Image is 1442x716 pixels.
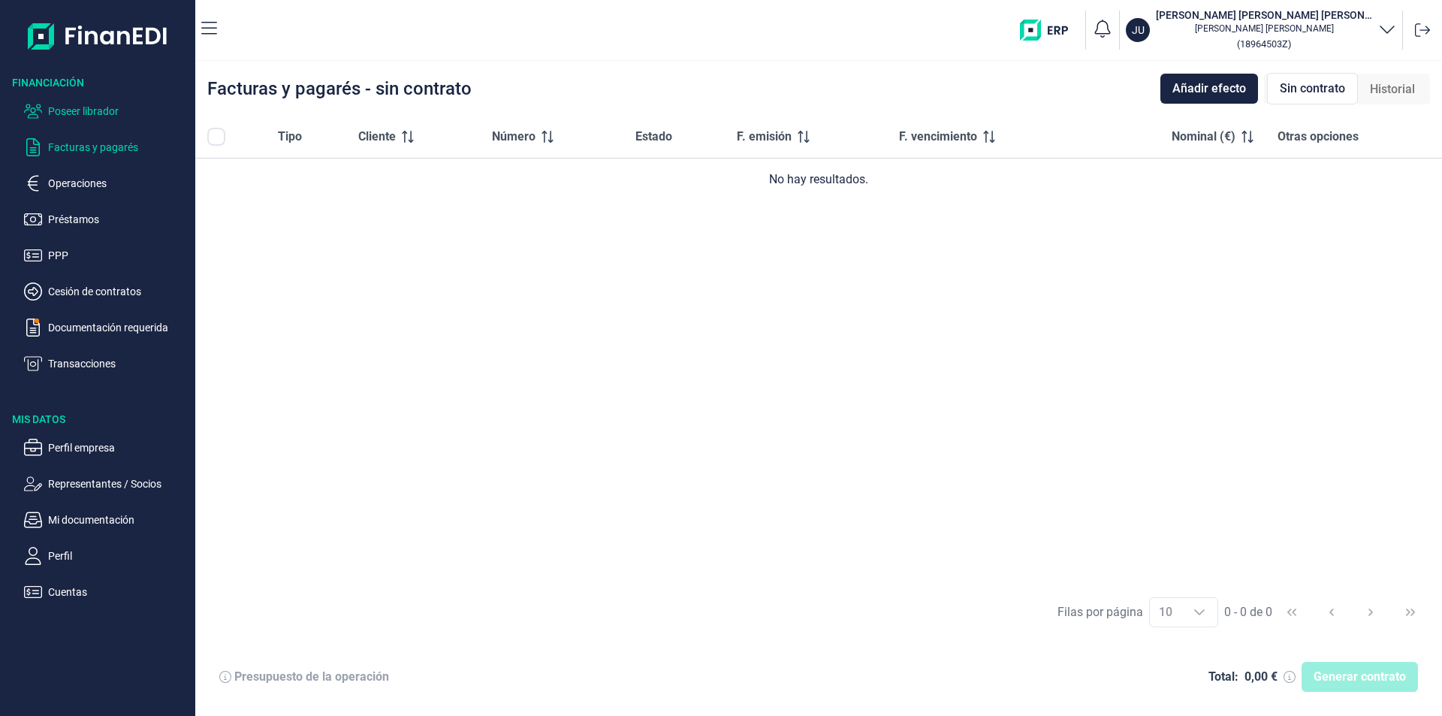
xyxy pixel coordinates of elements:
div: Facturas y pagarés - sin contrato [207,80,472,98]
p: Perfil [48,547,189,565]
span: Estado [635,128,672,146]
p: Facturas y pagarés [48,138,189,156]
span: F. emisión [737,128,792,146]
button: JU[PERSON_NAME] [PERSON_NAME] [PERSON_NAME][PERSON_NAME] [PERSON_NAME](18964503Z) [1126,8,1396,53]
button: Poseer librador [24,102,189,120]
div: Sin contrato [1267,73,1358,104]
div: Filas por página [1057,603,1143,621]
p: JU [1132,23,1145,38]
p: Representantes / Socios [48,475,189,493]
button: Previous Page [1314,594,1350,630]
button: PPP [24,246,189,264]
span: F. vencimiento [899,128,977,146]
button: Transacciones [24,355,189,373]
span: Añadir efecto [1172,80,1246,98]
span: Sin contrato [1280,80,1345,98]
span: 0 - 0 de 0 [1224,606,1272,618]
span: Número [492,128,535,146]
button: Documentación requerida [24,319,189,337]
span: Tipo [278,128,302,146]
p: Operaciones [48,174,189,192]
div: Choose [1181,598,1217,627]
h3: [PERSON_NAME] [PERSON_NAME] [PERSON_NAME] [1156,8,1372,23]
span: Nominal (€) [1172,128,1235,146]
button: First Page [1274,594,1310,630]
img: erp [1020,20,1079,41]
p: Préstamos [48,210,189,228]
div: Total: [1208,669,1238,684]
button: Representantes / Socios [24,475,189,493]
button: Operaciones [24,174,189,192]
button: Añadir efecto [1160,74,1258,104]
button: Next Page [1353,594,1389,630]
p: Cesión de contratos [48,282,189,301]
button: Mi documentación [24,511,189,529]
button: Perfil empresa [24,439,189,457]
span: Cliente [358,128,396,146]
p: PPP [48,246,189,264]
small: Copiar cif [1237,38,1291,50]
div: Historial [1358,74,1427,104]
p: Poseer librador [48,102,189,120]
button: Facturas y pagarés [24,138,189,156]
button: Cuentas [24,583,189,601]
button: Last Page [1392,594,1428,630]
div: 0,00 € [1244,669,1278,684]
p: Cuentas [48,583,189,601]
div: All items unselected [207,128,225,146]
p: Documentación requerida [48,319,189,337]
p: Transacciones [48,355,189,373]
button: Préstamos [24,210,189,228]
span: Otras opciones [1278,128,1359,146]
p: [PERSON_NAME] [PERSON_NAME] [1156,23,1372,35]
div: No hay resultados. [207,171,1430,189]
img: Logo de aplicación [28,12,168,60]
button: Cesión de contratos [24,282,189,301]
p: Perfil empresa [48,439,189,457]
span: Historial [1370,80,1415,98]
p: Mi documentación [48,511,189,529]
button: Perfil [24,547,189,565]
div: Presupuesto de la operación [234,669,389,684]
